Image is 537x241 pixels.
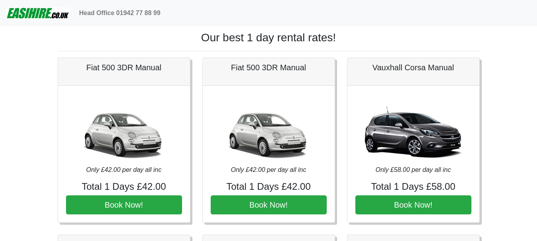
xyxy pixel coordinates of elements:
[358,94,469,165] img: Vauxhall Corsa Manual
[79,10,161,16] b: Head Office 01942 77 88 99
[68,94,180,165] img: Fiat 500 3DR Manual
[231,166,306,173] i: Only £42.00 per day all inc
[76,5,164,21] a: Head Office 01942 77 88 99
[213,94,324,165] img: Fiat 500 3DR Manual
[211,195,327,214] button: Book Now!
[211,181,327,193] h4: Total 1 Days £42.00
[355,63,471,72] h5: Vauxhall Corsa Manual
[66,181,182,193] h4: Total 1 Days £42.00
[376,166,451,173] i: Only £58.00 per day all inc
[86,166,161,173] i: Only £42.00 per day all inc
[355,181,471,193] h4: Total 1 Days £58.00
[6,5,70,21] img: easihire_logo_small.png
[66,63,182,72] h5: Fiat 500 3DR Manual
[355,195,471,214] button: Book Now!
[58,31,480,44] h1: Our best 1 day rental rates!
[66,195,182,214] button: Book Now!
[211,63,327,72] h5: Fiat 500 3DR Manual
